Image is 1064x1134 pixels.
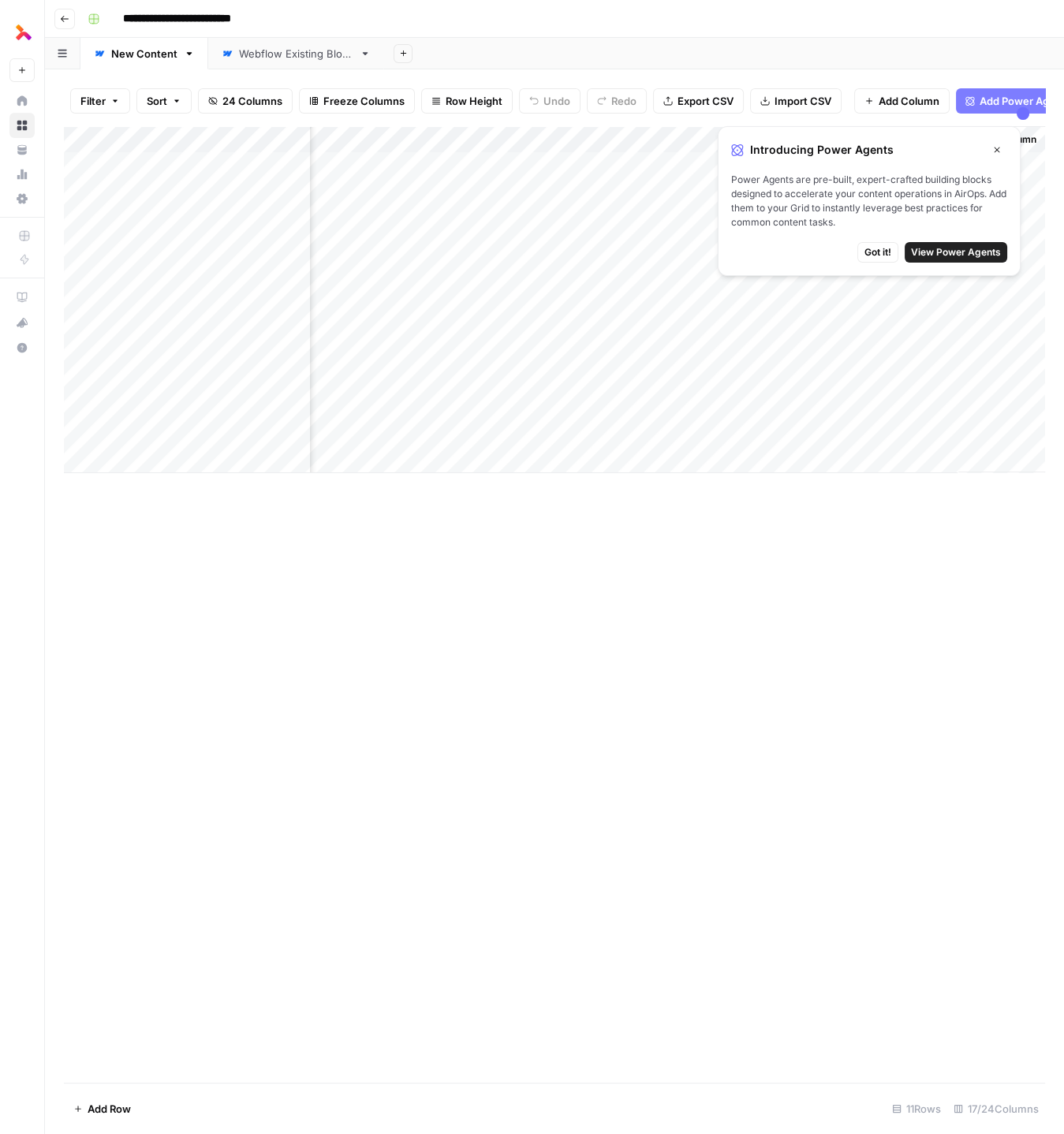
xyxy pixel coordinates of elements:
div: Webflow Existing Blogs [239,46,353,62]
a: AirOps Academy [9,285,35,310]
button: Got it! [857,242,898,263]
span: Undo [543,93,570,109]
a: Webflow Existing Blogs [208,38,384,69]
div: New Content [111,46,177,62]
div: 17/24 Columns [947,1096,1045,1121]
button: Sort [136,88,192,114]
button: Export CSV [653,88,744,114]
button: Undo [519,88,581,114]
span: Freeze Columns [323,93,405,109]
a: Settings [9,186,35,211]
span: Row Height [446,93,502,109]
span: Import CSV [775,93,831,109]
button: Redo [587,88,647,114]
span: Got it! [864,245,891,259]
button: View Power Agents [905,242,1007,263]
span: 24 Columns [222,93,282,109]
button: Add Column [854,88,950,114]
button: Filter [70,88,130,114]
span: Add Row [88,1101,131,1117]
span: Sort [147,93,167,109]
a: Browse [9,113,35,138]
img: Thoughtful AI Content Engine Logo [9,18,38,47]
a: Usage [9,162,35,187]
button: Import CSV [750,88,842,114]
button: Add Row [64,1096,140,1121]
button: Row Height [421,88,513,114]
div: What's new? [10,311,34,334]
span: Export CSV [678,93,734,109]
div: Introducing Power Agents [731,140,1007,160]
span: Filter [80,93,106,109]
button: 24 Columns [198,88,293,114]
button: What's new? [9,310,35,335]
button: Workspace: Thoughtful AI Content Engine [9,13,35,52]
span: Add Column [879,93,939,109]
span: Power Agents are pre-built, expert-crafted building blocks designed to accelerate your content op... [731,173,1007,229]
span: View Power Agents [911,245,1001,259]
button: Freeze Columns [299,88,415,114]
a: Your Data [9,137,35,162]
button: Help + Support [9,335,35,360]
span: Redo [611,93,637,109]
div: 11 Rows [886,1096,947,1121]
a: New Content [80,38,208,69]
a: Home [9,88,35,114]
